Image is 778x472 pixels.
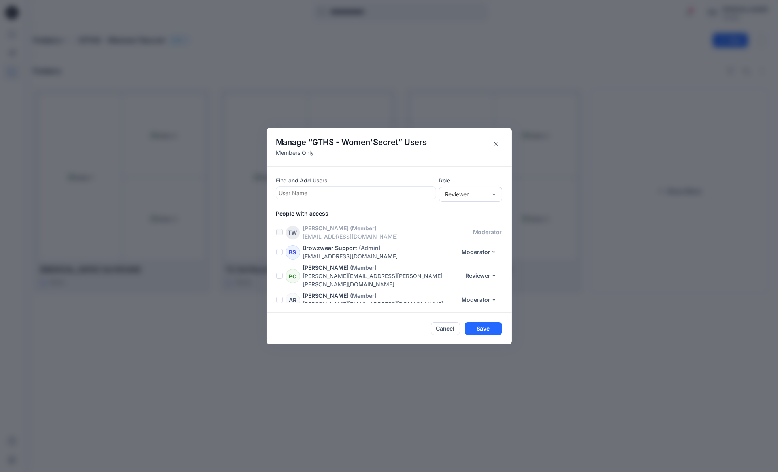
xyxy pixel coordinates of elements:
p: [PERSON_NAME] [303,224,349,232]
p: Browzwear Support [303,244,358,252]
button: Close [490,137,502,150]
p: (Member) [350,291,377,300]
button: Moderator [457,246,502,258]
div: AR [286,293,300,307]
button: Moderator [457,293,502,306]
p: Members Only [276,149,427,157]
p: [PERSON_NAME] [303,263,349,272]
div: TW [286,226,300,240]
p: Role [439,176,502,184]
p: [PERSON_NAME][EMAIL_ADDRESS][DOMAIN_NAME] [303,300,457,308]
span: GTHS - Women'Secret [313,137,399,147]
div: BS [286,245,300,260]
div: Reviewer [445,190,487,198]
p: [PERSON_NAME][EMAIL_ADDRESS][PERSON_NAME][PERSON_NAME][DOMAIN_NAME] [303,272,461,288]
p: [PERSON_NAME] [303,291,349,300]
button: Reviewer [461,269,502,282]
p: (Member) [350,224,377,232]
p: [EMAIL_ADDRESS][DOMAIN_NAME] [303,232,473,241]
button: Cancel [431,322,460,335]
p: Find and Add Users [276,176,436,184]
h4: Manage “ ” Users [276,137,427,147]
p: (Admin) [359,244,381,252]
p: (Member) [350,263,377,272]
button: Save [465,322,502,335]
p: [EMAIL_ADDRESS][DOMAIN_NAME] [303,252,457,260]
p: moderator [473,228,502,236]
div: PC [286,269,300,283]
p: People with access [276,209,512,218]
